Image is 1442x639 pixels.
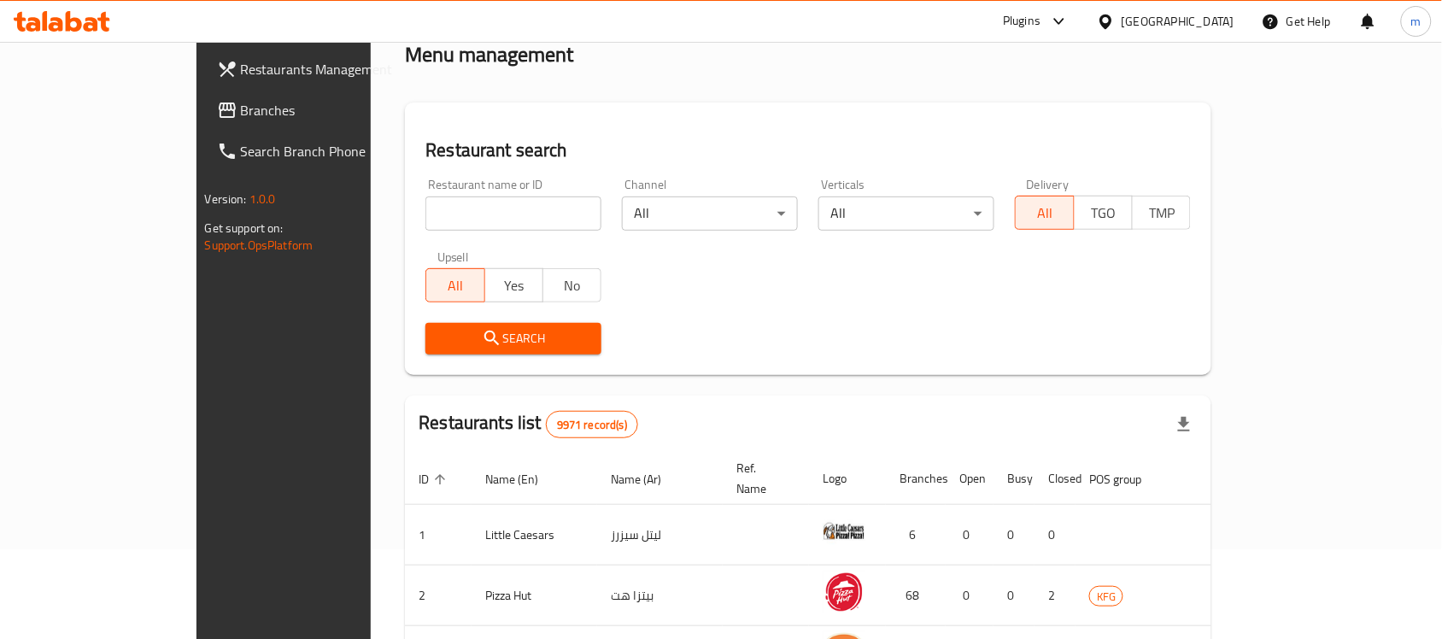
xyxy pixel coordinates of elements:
button: Search [425,323,601,355]
div: Export file [1164,404,1205,445]
td: Little Caesars [472,505,597,566]
button: All [425,268,484,302]
img: Pizza Hut [823,571,865,613]
th: Busy [994,453,1035,505]
div: All [818,196,994,231]
div: [GEOGRAPHIC_DATA] [1122,12,1234,31]
td: بيتزا هت [597,566,723,626]
label: Delivery [1027,179,1070,191]
span: All [1023,201,1067,226]
td: Pizza Hut [472,566,597,626]
td: 6 [886,505,946,566]
span: Name (En) [485,469,560,490]
a: Search Branch Phone [203,131,437,172]
td: 2 [405,566,472,626]
td: 0 [1035,505,1076,566]
span: ID [419,469,451,490]
td: 68 [886,566,946,626]
td: 0 [994,505,1035,566]
span: Ref. Name [736,458,788,499]
span: KFG [1090,587,1123,607]
th: Closed [1035,453,1076,505]
th: Branches [886,453,946,505]
a: Restaurants Management [203,49,437,90]
span: POS group [1089,469,1164,490]
div: Plugins [1003,11,1040,32]
td: 1 [405,505,472,566]
td: 0 [994,566,1035,626]
span: 9971 record(s) [547,417,637,433]
button: No [542,268,601,302]
button: TGO [1074,196,1133,230]
td: 0 [946,566,994,626]
button: TMP [1132,196,1191,230]
span: All [433,273,478,298]
input: Search for restaurant name or ID.. [425,196,601,231]
span: TMP [1140,201,1184,226]
span: m [1411,12,1421,31]
span: Search Branch Phone [241,141,424,161]
span: Name (Ar) [611,469,683,490]
img: Little Caesars [823,510,865,553]
label: Upsell [437,251,469,263]
td: 0 [946,505,994,566]
span: Restaurants Management [241,59,424,79]
span: TGO [1081,201,1126,226]
th: Logo [809,453,886,505]
span: Search [439,328,588,349]
span: Version: [205,188,247,210]
div: All [622,196,798,231]
span: Get support on: [205,217,284,239]
button: All [1015,196,1074,230]
button: Yes [484,268,543,302]
h2: Menu management [405,41,573,68]
span: 1.0.0 [249,188,276,210]
th: Open [946,453,994,505]
td: 2 [1035,566,1076,626]
div: Total records count [546,411,638,438]
a: Branches [203,90,437,131]
h2: Restaurants list [419,410,638,438]
h2: Restaurant search [425,138,1191,163]
span: No [550,273,595,298]
td: ليتل سيزرز [597,505,723,566]
span: Yes [492,273,536,298]
a: Support.OpsPlatform [205,234,314,256]
span: Branches [241,100,424,120]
